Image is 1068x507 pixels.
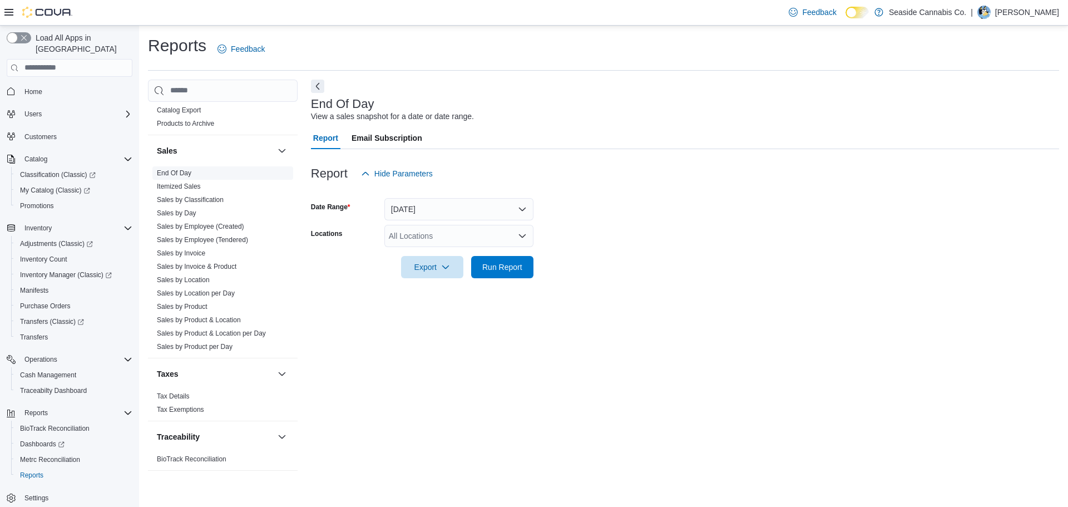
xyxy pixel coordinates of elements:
span: Inventory [24,224,52,233]
h3: Report [311,167,348,180]
a: Tax Exemptions [157,406,204,414]
span: Reports [20,471,43,480]
button: BioTrack Reconciliation [11,421,137,436]
div: Sales [148,166,298,358]
span: Feedback [802,7,836,18]
span: BioTrack Reconciliation [157,455,226,464]
span: Adjustments (Classic) [16,237,132,250]
a: Sales by Product & Location per Day [157,329,266,337]
span: Promotions [20,201,54,210]
a: Sales by Invoice [157,249,205,257]
a: My Catalog (Classic) [16,184,95,197]
span: Inventory [20,221,132,235]
button: Hide Parameters [357,163,437,185]
button: Inventory [20,221,56,235]
span: Tax Exemptions [157,405,204,414]
span: Catalog Export [157,106,201,115]
span: My Catalog (Classic) [20,186,90,195]
h3: End Of Day [311,97,374,111]
a: Itemized Sales [157,183,201,190]
a: Sales by Invoice & Product [157,263,236,270]
a: Feedback [784,1,840,23]
a: BioTrack Reconciliation [157,455,226,463]
span: Cash Management [16,368,132,382]
a: Dashboards [16,437,69,451]
span: Operations [20,353,132,366]
button: Settings [2,490,137,506]
a: Sales by Product per Day [157,343,233,351]
span: Inventory Count [16,253,132,266]
span: Inventory Count [20,255,67,264]
a: Sales by Location per Day [157,289,235,297]
button: Cash Management [11,367,137,383]
img: Cova [22,7,72,18]
span: Sales by Employee (Tendered) [157,235,248,244]
span: Dashboards [20,440,65,449]
span: Cash Management [20,371,76,380]
p: [PERSON_NAME] [995,6,1059,19]
span: Promotions [16,199,132,213]
button: Run Report [471,256,533,278]
span: Reports [20,406,132,420]
a: Transfers (Classic) [11,314,137,329]
span: Manifests [20,286,48,295]
a: Promotions [16,199,58,213]
span: Report [313,127,338,149]
span: My Catalog (Classic) [16,184,132,197]
button: Reports [20,406,52,420]
button: Users [2,106,137,122]
div: Taxes [148,390,298,421]
a: Classification (Classic) [11,167,137,183]
h3: Taxes [157,368,179,380]
a: Home [20,85,47,99]
button: Transfers [11,329,137,345]
button: Promotions [11,198,137,214]
span: Tax Details [157,392,190,401]
a: Sales by Product [157,303,207,311]
a: Dashboards [11,436,137,452]
span: Dark Mode [845,18,846,19]
span: Dashboards [16,437,132,451]
span: Settings [20,491,132,505]
span: BioTrack Reconciliation [16,422,132,435]
span: Traceabilty Dashboard [16,384,132,397]
span: Load All Apps in [GEOGRAPHIC_DATA] [31,32,132,55]
button: Taxes [275,367,289,381]
span: Classification (Classic) [20,170,96,179]
span: Home [24,87,42,96]
button: Reports [11,467,137,483]
span: Sales by Product per Day [157,342,233,351]
button: Catalog [20,152,52,166]
span: Sales by Product [157,302,207,311]
a: Traceabilty Dashboard [16,384,91,397]
a: Inventory Count [16,253,72,266]
a: Tax Details [157,392,190,400]
button: Export [401,256,463,278]
div: Ryan Friend [977,6,991,19]
a: Transfers (Classic) [16,315,88,328]
span: Sales by Product & Location [157,316,241,324]
span: Operations [24,355,57,364]
button: Catalog [2,151,137,167]
a: Settings [20,491,53,505]
button: Inventory [2,220,137,236]
span: Products to Archive [157,119,214,128]
span: Catalog [20,152,132,166]
a: My Catalog (Classic) [11,183,137,198]
div: Traceability [148,452,298,470]
span: BioTrack Reconciliation [20,424,90,433]
a: Adjustments (Classic) [16,237,97,250]
a: Sales by Day [157,209,196,217]
span: Reports [24,408,48,417]
button: Metrc Reconciliation [11,452,137,467]
a: Feedback [213,38,269,60]
a: BioTrack Reconciliation [16,422,94,435]
span: Transfers (Classic) [16,315,132,328]
span: Metrc Reconciliation [20,455,80,464]
a: Customers [20,130,61,144]
a: Metrc Reconciliation [16,453,85,466]
button: Operations [20,353,62,366]
span: Adjustments (Classic) [20,239,93,248]
a: Sales by Classification [157,196,224,204]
